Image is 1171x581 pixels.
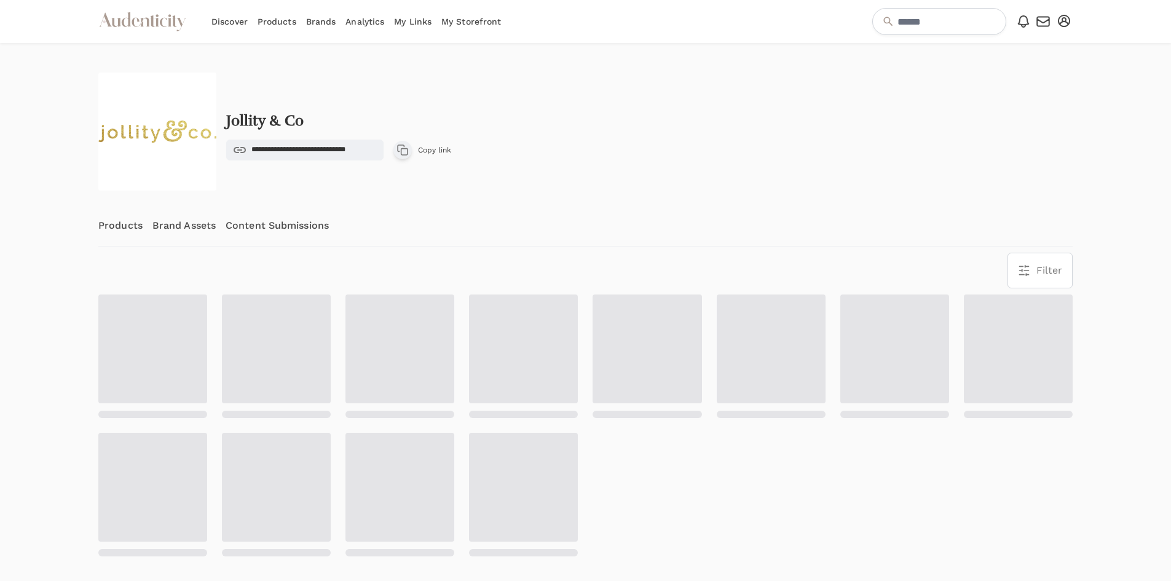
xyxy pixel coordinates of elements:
[1036,263,1062,278] span: Filter
[1008,253,1072,288] button: Filter
[98,205,143,246] a: Products
[98,73,216,191] img: logo_2x.png
[152,205,216,246] a: Brand Assets
[393,141,451,159] button: Copy link
[418,145,451,155] span: Copy link
[226,113,304,130] h2: Jollity & Co
[226,205,329,246] a: Content Submissions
